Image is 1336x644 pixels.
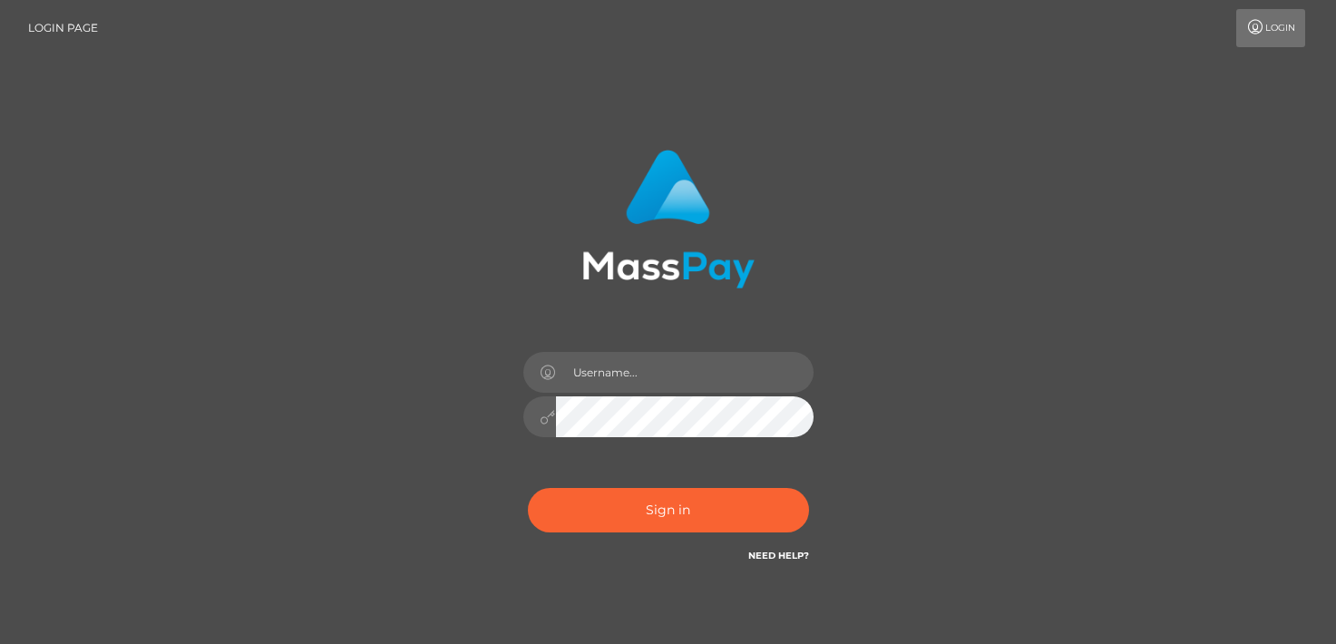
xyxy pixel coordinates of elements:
a: Need Help? [748,550,809,561]
a: Login Page [28,9,98,47]
a: Login [1236,9,1305,47]
button: Sign in [528,488,809,532]
img: MassPay Login [582,150,755,288]
input: Username... [556,352,814,393]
